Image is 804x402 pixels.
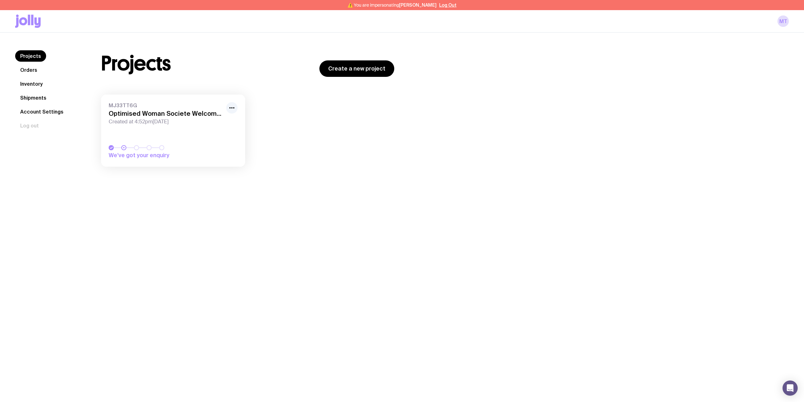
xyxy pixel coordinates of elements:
[109,102,222,108] span: MJ33TT6G
[15,92,51,103] a: Shipments
[109,119,222,125] span: Created at 4:52pm[DATE]
[399,3,437,8] span: [PERSON_NAME]
[101,95,245,167] a: MJ33TT6GOptimised Woman Societe Welcome PackCreated at 4:52pm[DATE]We’ve got your enquiry
[15,64,42,76] a: Orders
[439,3,456,8] button: Log Out
[777,15,789,27] a: MT
[348,3,437,8] span: ⚠️ You are impersonating
[101,53,171,74] h1: Projects
[109,152,197,159] span: We’ve got your enquiry
[15,78,48,90] a: Inventory
[15,50,46,62] a: Projects
[783,380,798,396] div: Open Intercom Messenger
[319,60,394,77] a: Create a new project
[15,120,44,131] button: Log out
[109,110,222,117] h3: Optimised Woman Societe Welcome Pack
[15,106,69,117] a: Account Settings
